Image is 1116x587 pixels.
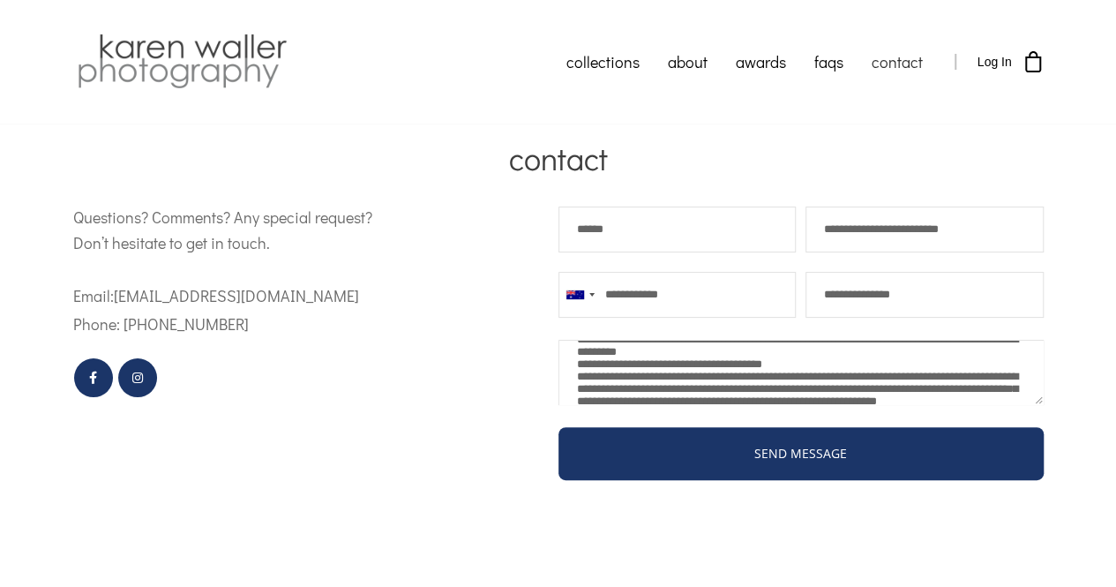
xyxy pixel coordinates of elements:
[558,427,1044,481] a: SEND MESSAGE
[73,31,291,93] img: Karen Waller Photography
[73,313,249,335] span: Phone: [PHONE_NUMBER]
[73,207,372,253] span: Questions? Comments? Any special request? Don’t hesitate to get in touch.
[559,273,600,317] button: Selected country
[977,55,1012,69] span: Log In
[73,285,359,306] span: Email: [EMAIL_ADDRESS][DOMAIN_NAME]
[858,40,937,84] a: contact
[654,40,722,84] a: about
[722,40,800,84] a: awards
[509,137,608,179] span: contact
[800,40,858,84] a: faqs
[552,40,654,84] a: collections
